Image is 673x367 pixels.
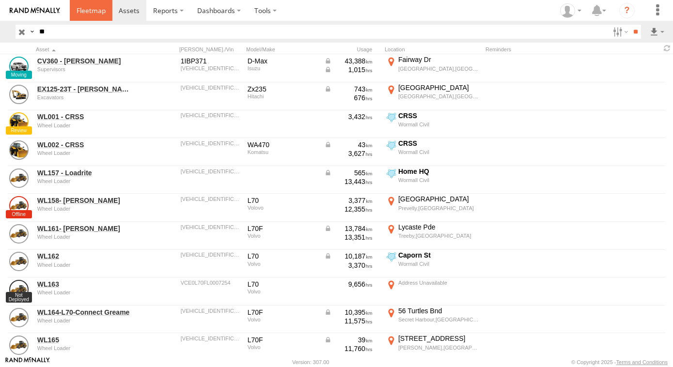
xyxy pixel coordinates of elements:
[248,233,317,239] div: Volvo
[9,252,29,271] a: View Asset Details
[37,122,131,128] div: undefined
[398,83,480,92] div: [GEOGRAPHIC_DATA]
[385,111,482,138] label: Click to View Current Location
[37,206,131,212] div: undefined
[385,306,482,333] label: Click to View Current Location
[619,3,635,18] i: ?
[324,261,373,270] div: 3,370
[398,251,480,260] div: Caporn St
[248,93,317,99] div: Hitachi
[179,46,242,53] div: [PERSON_NAME]./Vin
[9,224,29,244] a: View Asset Details
[398,232,480,239] div: Treeby,[GEOGRAPHIC_DATA]
[324,252,373,260] div: Data from Vehicle CANbus
[398,306,480,315] div: 56 Turtles Bnd
[324,65,373,74] div: Data from Vehicle CANbus
[248,196,317,205] div: L70
[37,94,131,100] div: undefined
[398,316,480,323] div: Secret Harbour,[GEOGRAPHIC_DATA]
[37,140,131,149] a: WL002 - CRSS
[37,66,131,72] div: undefined
[557,3,585,18] div: Jaydon Walker
[181,85,241,91] div: HCMDCN21P00308817
[398,55,480,64] div: Fairway Dr
[248,252,317,260] div: L70
[37,85,131,93] a: EX125-23T - [PERSON_NAME]
[324,177,373,186] div: 13,443
[37,112,131,121] a: WL001 - CRSS
[248,261,317,267] div: Volvo
[248,149,317,155] div: Komatsu
[5,357,50,367] a: Visit our Website
[398,93,480,100] div: [GEOGRAPHIC_DATA],[GEOGRAPHIC_DATA]
[37,196,131,205] a: WL158- [PERSON_NAME]
[385,278,482,305] label: Click to View Current Location
[9,280,29,299] a: View Asset Details
[398,344,480,351] div: [PERSON_NAME],[GEOGRAPHIC_DATA]
[181,65,241,71] div: MPATFS40JPG017296
[324,224,373,233] div: Data from Vehicle CANbus
[485,46,578,53] div: Reminders
[661,44,673,53] span: Refresh
[9,336,29,355] a: View Asset Details
[398,260,480,267] div: Wormall Civil
[398,223,480,231] div: Lycaste Pde
[324,168,373,177] div: Data from Vehicle CANbus
[37,308,131,317] a: WL164-L70-Connect Greame
[324,149,373,158] div: 3,627
[324,233,373,242] div: 13,351
[37,290,131,295] div: undefined
[616,359,668,365] a: Terms and Conditions
[9,168,29,188] a: View Asset Details
[398,139,480,148] div: CRSS
[181,112,241,118] div: RYUNEC90T00010226
[37,318,131,323] div: undefined
[248,336,317,344] div: L70F
[9,308,29,327] a: View Asset Details
[181,252,241,258] div: VCE0L700FC0007254
[385,195,482,221] label: Click to View Current Location
[398,149,480,155] div: Wormall Civil
[37,234,131,240] div: undefined
[37,224,131,233] a: WL161- [PERSON_NAME]
[324,196,373,205] div: 3,377
[181,140,241,146] div: KMTWA129APA101010
[324,344,373,353] div: 11,760
[324,317,373,325] div: 11,575
[385,167,482,193] label: Click to View Current Location
[248,65,317,71] div: Isuzu
[248,308,317,317] div: L70F
[181,308,241,314] div: VCE0L70FV00072567
[9,140,29,160] a: View Asset Details
[248,280,317,289] div: L70
[9,112,29,132] a: View Asset Details
[649,25,665,39] label: Export results as...
[385,55,482,81] label: Click to View Current Location
[181,336,241,341] div: VCE0L70FV00072568
[385,223,482,249] label: Click to View Current Location
[37,150,131,156] div: undefined
[324,112,373,121] div: 3,432
[248,317,317,322] div: Volvo
[385,83,482,109] label: Click to View Current Location
[385,251,482,277] label: Click to View Current Location
[324,93,373,102] div: 676
[181,280,241,286] div: VCE0L70FL0007254
[324,336,373,344] div: Data from Vehicle CANbus
[323,46,381,53] div: Usage
[324,280,373,289] div: 9,656
[571,359,668,365] div: © Copyright 2025 -
[248,85,317,93] div: Zx235
[398,65,480,72] div: [GEOGRAPHIC_DATA],[GEOGRAPHIC_DATA]
[385,334,482,360] label: Click to View Current Location
[9,57,29,76] a: View Asset Details
[248,224,317,233] div: L70F
[398,195,480,203] div: [GEOGRAPHIC_DATA]
[398,167,480,176] div: Home HQ
[9,196,29,215] a: View Asset Details
[10,7,60,14] img: rand-logo.svg
[37,57,131,65] a: CV360 - [PERSON_NAME]
[385,46,482,53] div: Location
[181,57,241,65] div: 1IBP371
[248,205,317,211] div: Volovo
